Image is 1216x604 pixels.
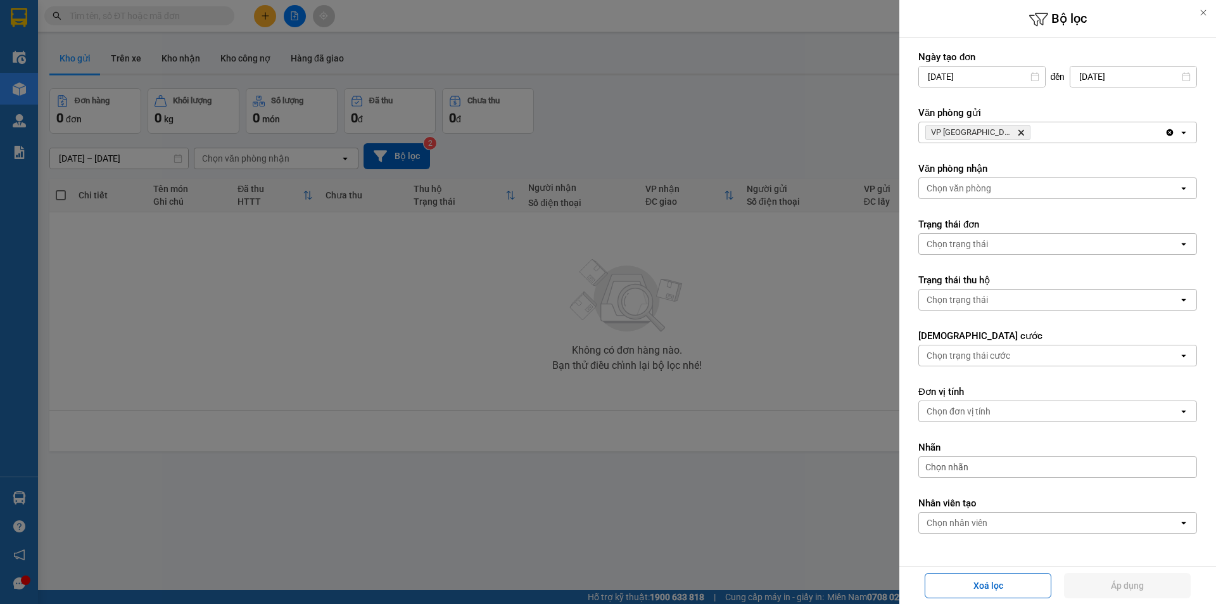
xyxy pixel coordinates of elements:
[918,106,1197,119] label: Văn phòng gửi
[1165,127,1175,138] svg: Clear all
[927,349,1010,362] div: Chọn trạng thái cước
[1017,129,1025,136] svg: Delete
[918,330,1197,342] label: [DEMOGRAPHIC_DATA] cước
[1051,70,1065,83] span: đến
[927,405,991,418] div: Chọn đơn vị tính
[918,441,1197,454] label: Nhãn
[918,162,1197,175] label: Văn phòng nhận
[918,51,1197,63] label: Ngày tạo đơn
[1033,126,1034,139] input: Selected VP Ninh Bình.
[1179,183,1189,193] svg: open
[1179,518,1189,528] svg: open
[1179,350,1189,361] svg: open
[1070,67,1196,87] input: Select a date.
[927,517,987,529] div: Chọn nhân viên
[918,385,1197,398] label: Đơn vị tính
[918,274,1197,286] label: Trạng thái thu hộ
[931,127,1012,138] span: VP Ninh Bình
[1064,573,1191,598] button: Áp dụng
[927,238,988,250] div: Chọn trạng thái
[918,218,1197,231] label: Trạng thái đơn
[1179,406,1189,416] svg: open
[1179,127,1189,138] svg: open
[925,125,1030,140] span: VP Ninh Bình, close by backspace
[919,67,1045,87] input: Select a date.
[927,182,991,195] div: Chọn văn phòng
[927,293,988,306] div: Chọn trạng thái
[925,461,968,473] span: Chọn nhãn
[899,10,1216,29] h6: Bộ lọc
[1179,295,1189,305] svg: open
[918,497,1197,510] label: Nhân viên tạo
[1179,239,1189,249] svg: open
[925,573,1051,598] button: Xoá lọc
